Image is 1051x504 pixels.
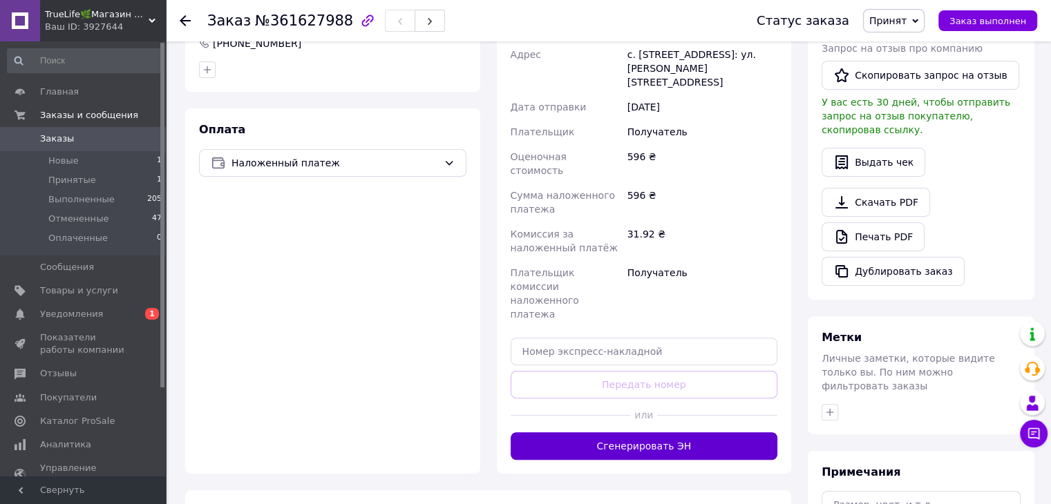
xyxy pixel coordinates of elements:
div: Получатель [625,260,780,327]
span: Аналитика [40,438,91,451]
span: 1 [157,155,162,167]
button: Заказ выполнен [938,10,1037,31]
span: Управление сайтом [40,462,128,487]
span: Принят [869,15,907,26]
div: Вернуться назад [180,14,191,28]
span: Отзывы [40,367,77,380]
div: 31.92 ₴ [625,222,780,260]
span: Покупатели [40,391,97,404]
span: Отмененные [48,213,108,225]
div: Статус заказа [757,14,849,28]
button: Выдать чек [822,148,925,177]
span: Заказ [207,12,251,29]
span: 1 [157,174,162,186]
span: Сообщения [40,261,94,273]
span: 205 [147,193,162,206]
span: Показатели работы компании [40,331,128,356]
div: 596 ₴ [625,144,780,183]
span: №361627988 [255,12,353,29]
button: Скопировать запрос на отзыв [822,61,1019,90]
span: 0 [157,232,162,244]
span: Принятые [48,174,96,186]
div: [PHONE_NUMBER] [211,37,303,50]
span: Оценочная стоимость [511,151,567,176]
span: Дата отправки [511,101,587,113]
span: Выполненные [48,193,115,206]
span: Личные заметки, которые видите только вы. По ним можно фильтровать заказы [822,353,995,391]
span: Оплаченные [48,232,108,244]
input: Поиск [7,48,163,73]
span: Наложенный платеж [231,155,438,171]
div: Получатель [625,119,780,144]
span: Метки [822,331,862,344]
button: Сгенерировать ЭН [511,432,778,460]
div: с. [STREET_ADDRESS]: ул. [PERSON_NAME][STREET_ADDRESS] [625,42,780,95]
span: Новые [48,155,79,167]
span: Примечания [822,465,900,478]
input: Номер экспресс-накладной [511,338,778,365]
span: Адрес [511,49,541,60]
div: [DATE] [625,95,780,119]
span: Заказы и сообщения [40,109,138,122]
a: Печать PDF [822,222,925,251]
span: Товары и услуги [40,284,118,297]
span: Комиссия за наложенный платёж [511,229,618,253]
span: Заказы [40,133,74,145]
span: У вас есть 30 дней, чтобы отправить запрос на отзыв покупателю, скопировав ссылку. [822,97,1010,135]
a: Скачать PDF [822,188,930,217]
span: 1 [145,308,159,320]
div: 596 ₴ [625,183,780,222]
span: или [630,408,657,422]
span: Главная [40,86,79,98]
div: Ваш ID: 3927644 [45,21,166,33]
span: Оплата [199,123,245,136]
span: Запрос на отзыв про компанию [822,43,983,54]
span: Сумма наложенного платежа [511,190,615,215]
span: 47 [152,213,162,225]
button: Дублировать заказ [822,257,965,286]
button: Чат с покупателем [1020,420,1048,447]
span: TrueLife🌿Магазин лёгких цен ✨ [45,8,149,21]
span: Заказ выполнен [949,16,1026,26]
span: Уведомления [40,308,103,320]
span: Плательщик комиссии наложенного платежа [511,267,579,320]
span: Плательщик [511,126,575,137]
span: Каталог ProSale [40,415,115,427]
